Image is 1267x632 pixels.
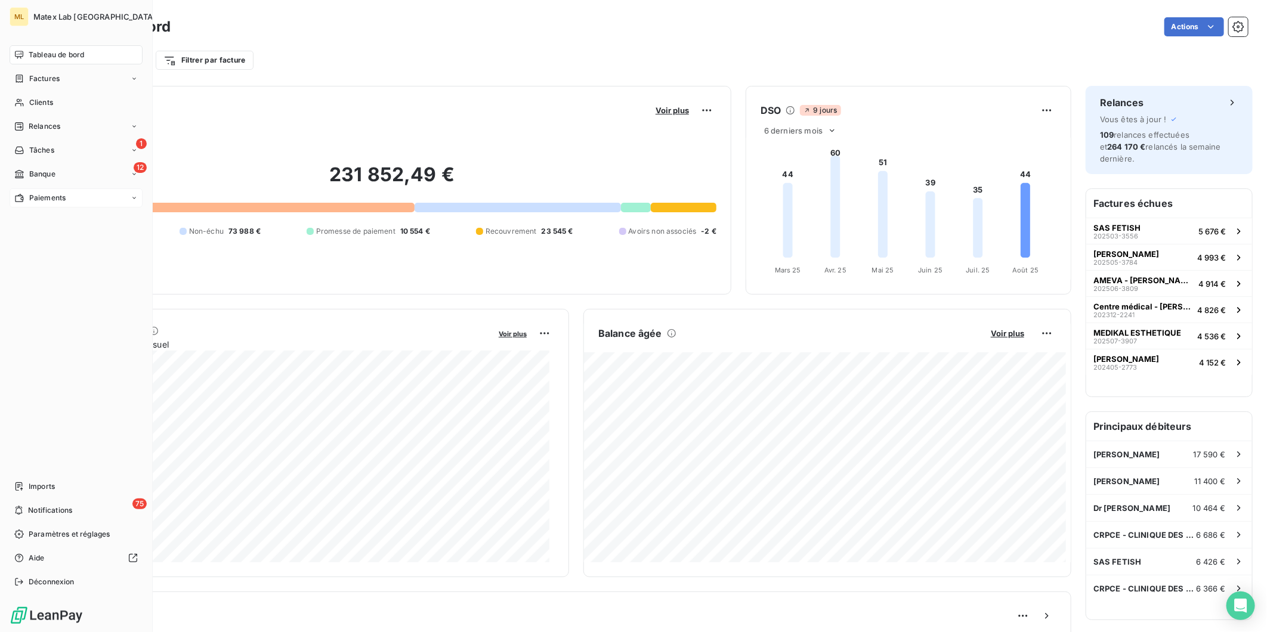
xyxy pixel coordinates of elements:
[33,12,156,21] span: Matex Lab [GEOGRAPHIC_DATA]
[10,93,143,112] a: Clients
[800,105,840,116] span: 9 jours
[1093,302,1192,311] span: Centre médical - [PERSON_NAME]
[29,193,66,203] span: Paiements
[991,329,1024,338] span: Voir plus
[10,165,143,184] a: 12Banque
[29,553,45,563] span: Aide
[764,126,823,135] span: 6 derniers mois
[228,226,261,237] span: 73 988 €
[1093,249,1159,259] span: [PERSON_NAME]
[1086,412,1252,441] h6: Principaux débiteurs
[1198,279,1226,289] span: 4 914 €
[10,117,143,136] a: Relances
[542,226,573,237] span: 23 545 €
[701,226,716,237] span: -2 €
[1093,354,1159,364] span: [PERSON_NAME]
[134,162,147,173] span: 12
[499,330,527,338] span: Voir plus
[316,226,395,237] span: Promesse de paiement
[1086,189,1252,218] h6: Factures échues
[656,106,689,115] span: Voir plus
[1093,503,1170,513] span: Dr [PERSON_NAME]
[1093,328,1181,337] span: MEDIKAL ESTHETIQUE
[136,138,147,149] span: 1
[1196,557,1226,566] span: 6 426 €
[189,226,224,237] span: Non-échu
[1086,323,1252,349] button: MEDIKAL ESTHETIQUE202507-39074 536 €
[67,338,490,351] span: Chiffre d'affaires mensuel
[29,73,60,84] span: Factures
[156,51,254,70] button: Filtrer par facture
[1093,285,1138,292] span: 202506-3809
[761,103,781,117] h6: DSO
[29,121,60,132] span: Relances
[918,266,942,274] tspan: Juin 25
[29,49,84,60] span: Tableau de bord
[598,326,662,340] h6: Balance âgée
[824,266,846,274] tspan: Avr. 25
[28,505,72,516] span: Notifications
[10,141,143,160] a: 1Tâches
[987,328,1028,339] button: Voir plus
[10,7,29,26] div: ML
[29,97,53,108] span: Clients
[1100,114,1167,124] span: Vous êtes à jour !
[29,577,75,587] span: Déconnexion
[1100,130,1221,163] span: relances effectuées et relancés la semaine dernière.
[1093,337,1137,345] span: 202507-3907
[1164,17,1224,36] button: Actions
[1100,95,1144,110] h6: Relances
[1196,584,1226,593] span: 6 366 €
[132,498,147,509] span: 75
[29,169,55,179] span: Banque
[1093,311,1135,318] span: 202312-2241
[67,163,716,199] h2: 231 852,49 €
[1086,244,1252,270] button: [PERSON_NAME]202505-37844 993 €
[1086,270,1252,296] button: AMEVA - [PERSON_NAME]202506-38094 914 €
[652,105,693,116] button: Voir plus
[10,45,143,64] a: Tableau de bord
[1199,358,1226,367] span: 4 152 €
[1196,530,1226,540] span: 6 686 €
[10,477,143,496] a: Imports
[1093,530,1196,540] span: CRPCE - CLINIQUE DES CHAMPS ELYSEES
[29,481,55,492] span: Imports
[1093,233,1138,240] span: 202503-3556
[1086,218,1252,244] button: SAS FETISH202503-35565 676 €
[1226,591,1255,620] div: Open Intercom Messenger
[10,549,143,568] a: Aide
[1093,476,1160,486] span: [PERSON_NAME]
[29,145,54,156] span: Tâches
[1093,275,1194,285] span: AMEVA - [PERSON_NAME]
[1093,259,1138,266] span: 202505-3784
[1093,364,1137,371] span: 202405-2773
[10,606,84,625] img: Logo LeanPay
[872,266,894,274] tspan: Mai 25
[10,188,143,207] a: Paiements
[1093,557,1142,566] span: SAS FETISH
[1093,584,1196,593] span: CRPCE - CLINIQUE DES CHAMPS ELYSEES
[486,226,537,237] span: Recouvrement
[495,328,530,339] button: Voir plus
[1193,503,1226,513] span: 10 464 €
[10,69,143,88] a: Factures
[1093,450,1160,459] span: [PERSON_NAME]
[1086,349,1252,375] button: [PERSON_NAME]202405-27734 152 €
[1093,223,1141,233] span: SAS FETISH
[1194,450,1226,459] span: 17 590 €
[1198,227,1226,236] span: 5 676 €
[1195,476,1226,486] span: 11 400 €
[29,529,110,540] span: Paramètres et réglages
[775,266,801,274] tspan: Mars 25
[966,266,990,274] tspan: Juil. 25
[1086,296,1252,323] button: Centre médical - [PERSON_NAME]202312-22414 826 €
[1012,266,1039,274] tspan: Août 25
[1197,305,1226,315] span: 4 826 €
[10,525,143,544] a: Paramètres et réglages
[1100,130,1114,140] span: 109
[629,226,697,237] span: Avoirs non associés
[400,226,430,237] span: 10 554 €
[1107,142,1145,151] span: 264 170 €
[1197,253,1226,262] span: 4 993 €
[1197,332,1226,341] span: 4 536 €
